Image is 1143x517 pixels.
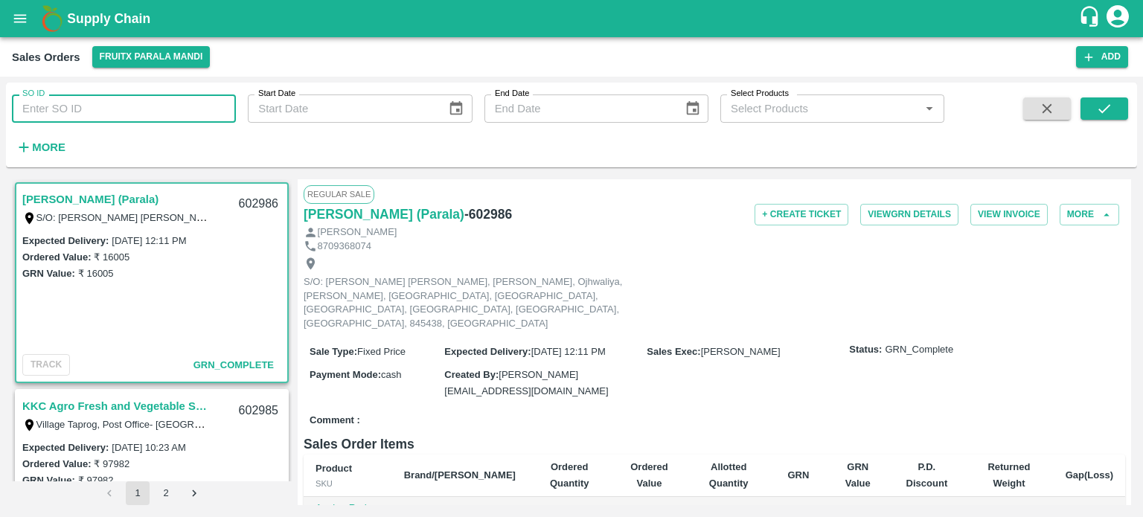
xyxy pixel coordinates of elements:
label: ₹ 97982 [94,458,129,469]
span: [PERSON_NAME][EMAIL_ADDRESS][DOMAIN_NAME] [444,369,608,396]
span: GRN_Complete [885,343,953,357]
nav: pagination navigation [95,481,208,505]
label: ₹ 97982 [78,475,114,486]
button: View Invoice [970,204,1048,225]
b: GRN [787,469,809,481]
label: Expected Delivery : [22,235,109,246]
label: Expected Delivery : [22,442,109,453]
label: GRN Value: [22,475,75,486]
b: Returned Weight [987,461,1030,489]
label: Sale Type : [310,346,357,357]
button: Select DC [92,46,211,68]
strong: More [32,141,65,153]
h6: - 602986 [464,204,512,225]
b: Ordered Value [630,461,668,489]
b: Product [316,463,352,474]
a: Supply Chain [67,8,1078,29]
b: Allotted Quantity [709,461,749,489]
div: 602985 [230,394,287,428]
b: Ordered Quantity [550,461,589,489]
input: End Date [484,94,673,123]
label: SO ID [22,88,45,100]
p: [PERSON_NAME] [318,225,397,240]
button: Go to page 2 [154,481,178,505]
button: Open [920,99,939,118]
button: More [1060,204,1119,225]
a: [PERSON_NAME] (Parala) [22,190,159,209]
a: KKC Agro Fresh and Vegetable Supplier (Parala) [22,396,208,416]
span: GRN_Complete [193,359,274,370]
h6: Sales Order Items [304,434,1125,455]
input: Select Products [725,99,915,118]
b: GRN Value [845,461,871,489]
label: Ordered Value: [22,458,91,469]
button: ViewGRN Details [860,204,958,225]
label: GRN Value: [22,268,75,279]
b: Gap(Loss) [1066,469,1113,481]
label: Payment Mode : [310,369,381,380]
b: Brand/[PERSON_NAME] [404,469,516,481]
label: ₹ 16005 [78,268,114,279]
span: Regular Sale [304,185,374,203]
button: + Create Ticket [755,204,848,225]
span: cash [381,369,401,380]
label: Expected Delivery : [444,346,531,357]
label: Sales Exec : [647,346,700,357]
div: SKU [316,477,380,490]
label: Start Date [258,88,295,100]
label: Comment : [310,414,360,428]
label: Select Products [731,88,789,100]
b: P.D. Discount [906,461,948,489]
div: 602986 [230,187,287,222]
label: Created By : [444,369,499,380]
p: 8709368074 [318,240,371,254]
img: logo [37,4,67,33]
p: S/O: [PERSON_NAME] [PERSON_NAME], [PERSON_NAME], Ojhwaliya, [PERSON_NAME], [GEOGRAPHIC_DATA], [GE... [304,275,638,330]
button: page 1 [126,481,150,505]
span: [PERSON_NAME] [701,346,781,357]
button: Go to next page [182,481,206,505]
div: account of current user [1104,3,1131,34]
button: Choose date [679,94,707,123]
div: Sales Orders [12,48,80,67]
label: [DATE] 12:11 PM [112,235,186,246]
span: Fixed Price [357,346,406,357]
input: Enter SO ID [12,94,236,123]
button: open drawer [3,1,37,36]
label: Ordered Value: [22,251,91,263]
label: Status: [849,343,882,357]
label: ₹ 16005 [94,251,129,263]
input: Start Date [248,94,436,123]
label: [DATE] 10:23 AM [112,442,185,453]
b: Supply Chain [67,11,150,26]
button: Add [1076,46,1128,68]
button: More [12,135,69,160]
button: Choose date [442,94,470,123]
label: End Date [495,88,529,100]
div: customer-support [1078,5,1104,32]
span: [DATE] 12:11 PM [531,346,606,357]
a: [PERSON_NAME] (Parala) [304,204,464,225]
